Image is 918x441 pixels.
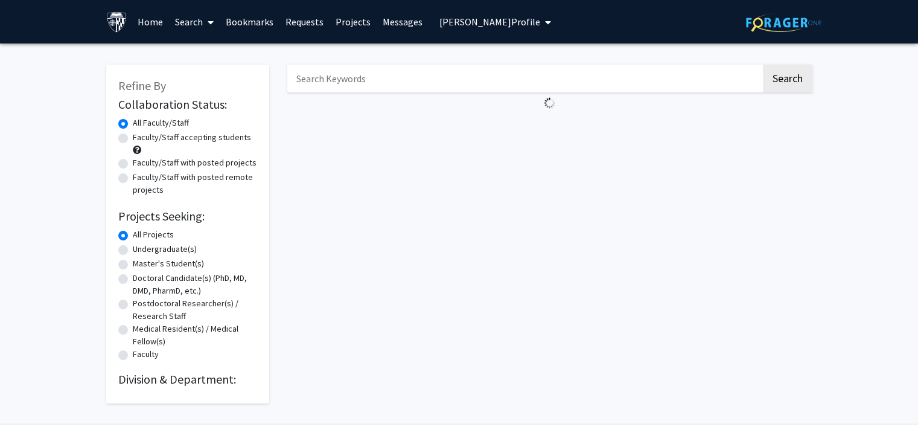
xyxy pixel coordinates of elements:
[287,65,761,92] input: Search Keywords
[133,171,257,196] label: Faculty/Staff with posted remote projects
[133,257,204,270] label: Master's Student(s)
[867,387,909,432] iframe: Chat
[169,1,220,43] a: Search
[106,11,127,33] img: Johns Hopkins University Logo
[763,65,812,92] button: Search
[133,323,257,348] label: Medical Resident(s) / Medical Fellow(s)
[118,78,166,93] span: Refine By
[133,348,159,361] label: Faculty
[118,209,257,224] h2: Projects Seeking:
[133,243,197,256] label: Undergraduate(s)
[539,92,560,114] img: Loading
[287,114,812,141] nav: Page navigation
[132,1,169,43] a: Home
[330,1,377,43] a: Projects
[746,13,821,32] img: ForagerOne Logo
[133,228,174,241] label: All Projects
[133,117,189,129] label: All Faculty/Staff
[118,372,257,387] h2: Division & Department:
[118,97,257,112] h2: Collaboration Status:
[439,16,540,28] span: [PERSON_NAME] Profile
[133,272,257,297] label: Doctoral Candidate(s) (PhD, MD, DMD, PharmD, etc.)
[133,297,257,323] label: Postdoctoral Researcher(s) / Research Staff
[133,156,257,169] label: Faculty/Staff with posted projects
[220,1,279,43] a: Bookmarks
[279,1,330,43] a: Requests
[377,1,429,43] a: Messages
[133,131,251,144] label: Faculty/Staff accepting students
